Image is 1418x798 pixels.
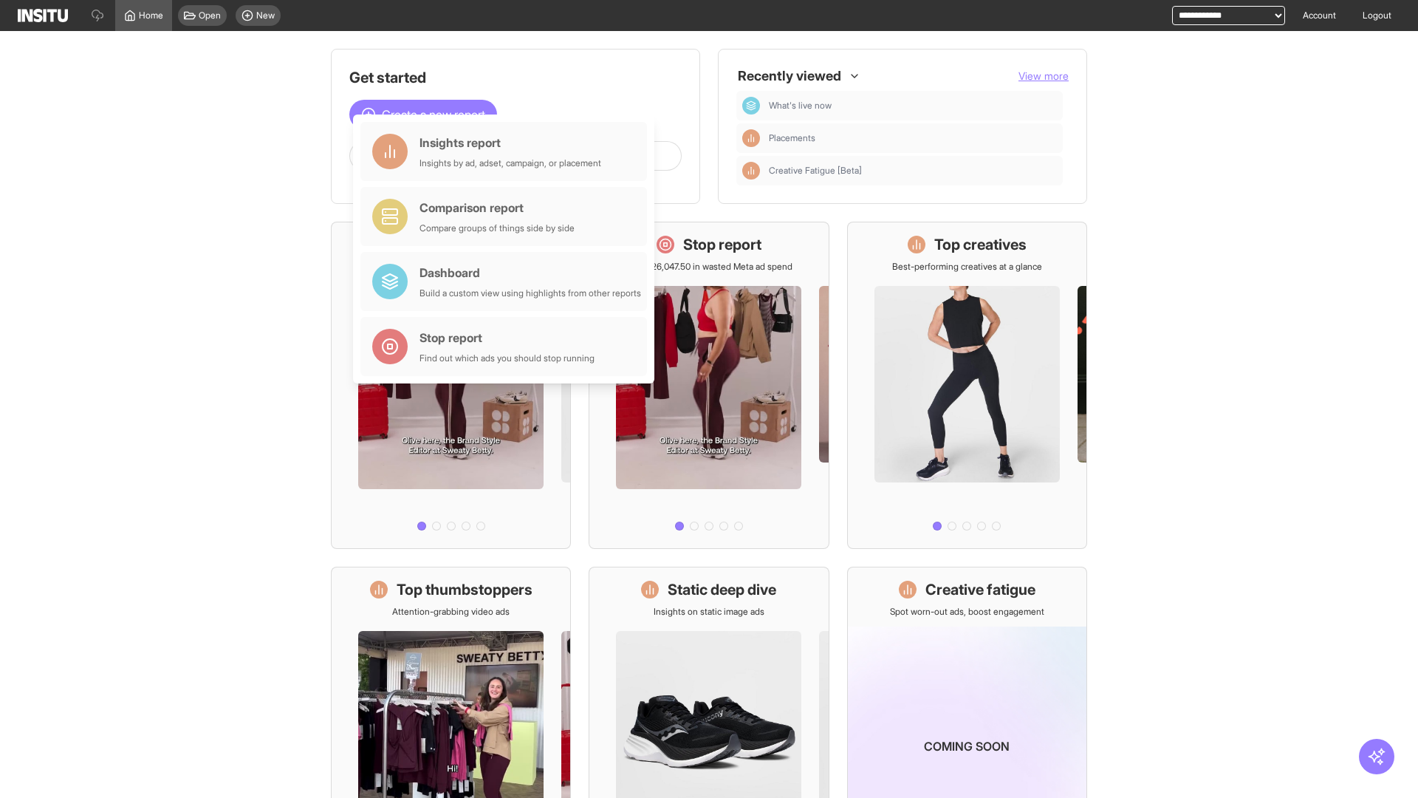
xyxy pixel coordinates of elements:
[668,579,776,600] h1: Static deep dive
[397,579,532,600] h1: Top thumbstoppers
[892,261,1042,273] p: Best-performing creatives at a glance
[589,222,829,549] a: Stop reportSave £26,047.50 in wasted Meta ad spend
[18,9,68,22] img: Logo
[769,100,1057,112] span: What's live now
[419,329,595,347] div: Stop report
[769,132,815,144] span: Placements
[139,10,163,21] span: Home
[419,287,641,299] div: Build a custom view using highlights from other reports
[419,199,575,216] div: Comparison report
[847,222,1087,549] a: Top creativesBest-performing creatives at a glance
[683,234,761,255] h1: Stop report
[419,264,641,282] div: Dashboard
[331,222,571,549] a: What's live nowSee all active ads instantly
[769,165,862,177] span: Creative Fatigue [Beta]
[1018,69,1069,83] button: View more
[349,67,682,88] h1: Get started
[256,10,275,21] span: New
[625,261,792,273] p: Save £26,047.50 in wasted Meta ad spend
[742,97,760,115] div: Dashboard
[419,157,601,169] div: Insights by ad, adset, campaign, or placement
[199,10,221,21] span: Open
[419,134,601,151] div: Insights report
[934,234,1027,255] h1: Top creatives
[742,129,760,147] div: Insights
[392,606,510,618] p: Attention-grabbing video ads
[419,222,575,234] div: Compare groups of things side by side
[1018,69,1069,82] span: View more
[382,106,485,123] span: Create a new report
[654,606,764,618] p: Insights on static image ads
[349,100,497,129] button: Create a new report
[769,132,1057,144] span: Placements
[769,100,832,112] span: What's live now
[769,165,1057,177] span: Creative Fatigue [Beta]
[419,352,595,364] div: Find out which ads you should stop running
[742,162,760,180] div: Insights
